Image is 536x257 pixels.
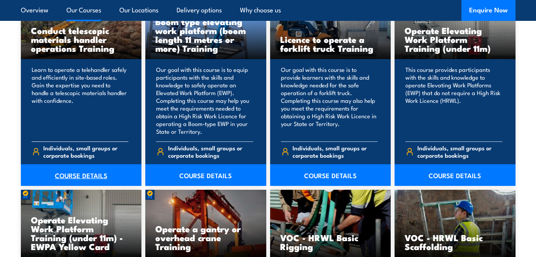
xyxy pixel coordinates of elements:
h3: Licence to operate a boom type elevating work platform (boom length 11 metres or more) Training [155,8,256,53]
a: COURSE DETAILS [21,164,142,186]
a: COURSE DETAILS [270,164,391,186]
p: Our goal with this course is to equip participants with the skills and knowledge to safely operat... [156,66,253,135]
p: This course provides participants with the skills and knowledge to operate Elevating Work Platfor... [405,66,502,135]
p: Learn to operate a telehandler safely and efficiently in site-based roles. Gain the expertise you... [32,66,129,135]
span: Individuals, small groups or corporate bookings [168,144,253,159]
h3: VOC - HRWL Basic Scaffolding [405,233,505,251]
a: COURSE DETAILS [145,164,266,186]
h3: Conduct telescopic materials handler operations Training [31,26,132,53]
h3: Operate a gantry or overhead crane Training [155,224,256,251]
span: Individuals, small groups or corporate bookings [43,144,128,159]
span: Individuals, small groups or corporate bookings [417,144,502,159]
p: Our goal with this course is to provide learners with the skills and knowledge needed for the saf... [281,66,378,135]
h3: Licence to operate a forklift truck Training [280,35,381,53]
span: Individuals, small groups or corporate bookings [293,144,378,159]
h3: VOC - HRWL Basic Rigging [280,233,381,251]
a: COURSE DETAILS [395,164,516,186]
h3: Operate Elevating Work Platform Training (under 11m) [405,26,505,53]
h3: Operate Elevating Work Platform Training (under 11m) - EWPA Yellow Card [31,215,132,251]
